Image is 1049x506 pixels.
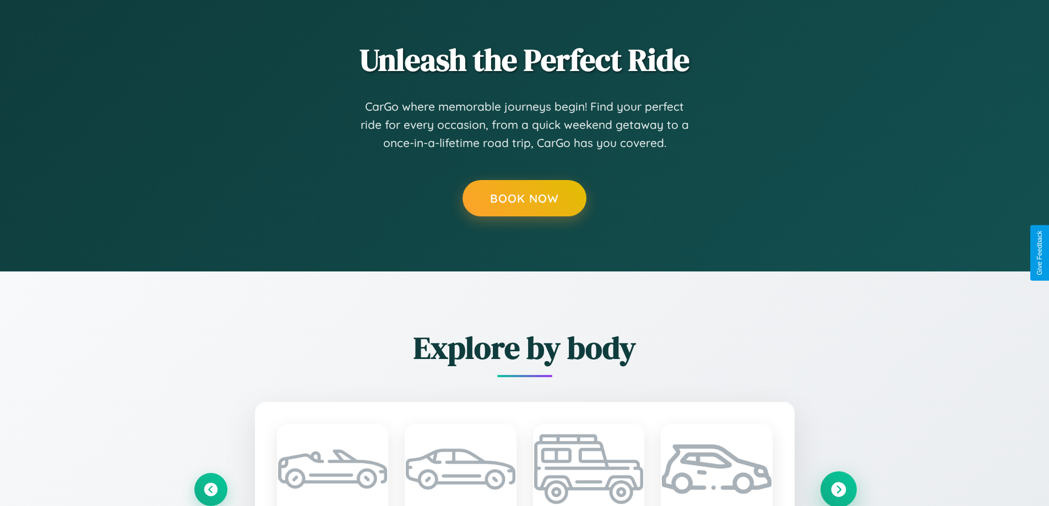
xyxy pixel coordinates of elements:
[194,327,855,369] h2: Explore by body
[463,180,586,216] button: Book Now
[194,39,855,81] h2: Unleash the Perfect Ride
[360,97,690,153] p: CarGo where memorable journeys begin! Find your perfect ride for every occasion, from a quick wee...
[1036,231,1043,275] div: Give Feedback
